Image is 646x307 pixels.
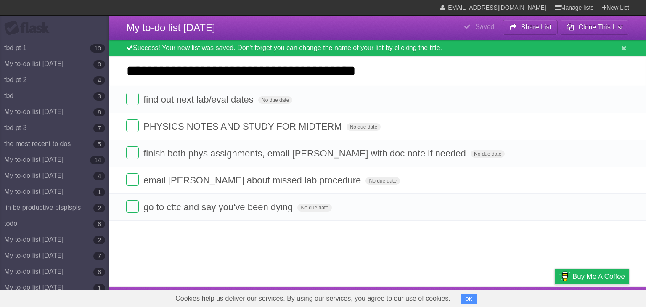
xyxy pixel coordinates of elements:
a: About [443,289,461,305]
b: 7 [93,252,105,260]
label: Done [126,146,139,159]
b: 10 [90,44,105,53]
b: Clone This List [578,24,623,31]
label: Done [126,93,139,105]
span: No due date [365,177,400,185]
b: 2 [93,204,105,212]
label: Done [126,119,139,132]
b: 0 [93,60,105,69]
button: Clone This List [560,20,629,35]
button: Share List [503,20,558,35]
img: Buy me a coffee [559,269,570,283]
span: finish both phys assignments, email [PERSON_NAME] with doc note if needed [143,148,468,159]
b: 1 [93,188,105,196]
b: 3 [93,92,105,101]
button: OK [461,294,477,304]
label: Done [126,200,139,213]
span: email [PERSON_NAME] about missed lab procedure [143,175,363,185]
span: find out next lab/eval dates [143,94,256,105]
b: 4 [93,172,105,180]
a: Suggest a feature [576,289,629,305]
div: Success! Your new list was saved. Don't forget you can change the name of your list by clicking t... [109,40,646,56]
div: Flask [4,21,55,36]
b: 14 [90,156,105,164]
b: Saved [475,23,494,30]
b: 2 [93,236,105,244]
a: Terms [515,289,534,305]
span: go to cttc and say you've been dying [143,202,295,212]
span: Cookies help us deliver our services. By using our services, you agree to our use of cookies. [167,290,459,307]
a: Developers [471,289,505,305]
b: 1 [93,284,105,292]
b: Share List [521,24,551,31]
b: 7 [93,124,105,132]
label: Done [126,173,139,186]
span: My to-do list [DATE] [126,22,215,33]
b: 4 [93,76,105,85]
span: No due date [347,123,381,131]
span: No due date [297,204,331,212]
span: Buy me a coffee [572,269,625,284]
b: 6 [93,220,105,228]
b: 5 [93,140,105,148]
a: Buy me a coffee [555,269,629,284]
b: 6 [93,268,105,276]
a: Privacy [544,289,566,305]
span: No due date [258,96,292,104]
b: 8 [93,108,105,116]
span: No due date [471,150,505,158]
span: PHYSICS NOTES AND STUDY FOR MIDTERM [143,121,344,132]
